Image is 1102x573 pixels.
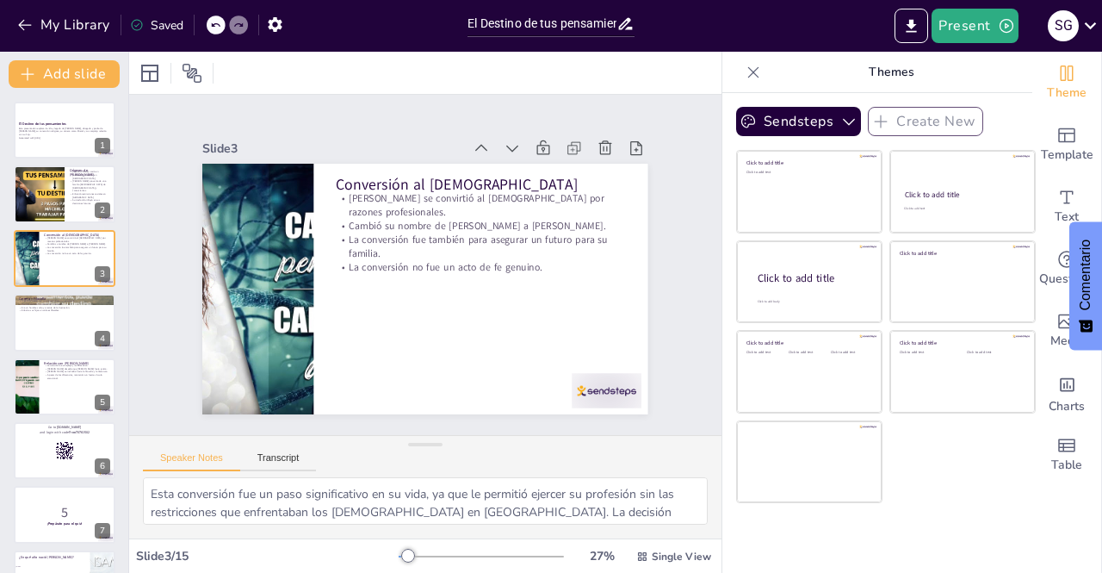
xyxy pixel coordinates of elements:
[1032,176,1101,238] div: Add text boxes
[746,351,785,355] div: Click to add text
[1032,52,1101,114] div: Change the overall theme
[900,249,1023,256] div: Click to add title
[95,202,110,218] div: 2
[767,52,1015,93] p: Themes
[19,122,66,127] strong: El Destino de tus pensamientos
[932,9,1018,43] button: Present
[868,107,983,136] button: Create New
[19,309,110,313] p: Educó a sus hijos en valores liberales.
[900,351,954,355] div: Click to add text
[1051,456,1082,475] span: Table
[19,503,110,522] p: 5
[357,16,543,220] div: Slide 3
[14,102,115,159] div: 1
[1050,332,1084,351] span: Media
[467,11,616,36] input: Insert title
[19,306,110,309] p: Era un hombre culto y amante de la Ilustración.
[746,339,870,346] div: Click to add title
[16,565,89,567] span: 1775
[19,296,110,302] p: Carrera y Filosofía
[1047,84,1087,103] span: Theme
[44,236,110,242] p: [PERSON_NAME] se convirtió al [DEMOGRAPHIC_DATA] por razones profesionales.
[44,367,110,371] p: [PERSON_NAME] deseaba que [PERSON_NAME] fuera jurista.
[44,233,110,238] p: Conversión al [DEMOGRAPHIC_DATA]
[1032,362,1101,424] div: Add charts and graphs
[736,107,861,136] button: Sendsteps
[70,167,110,177] p: Orígenes de [PERSON_NAME]
[19,136,110,140] p: Generated with [URL]
[1039,270,1095,289] span: Questions
[831,351,870,355] div: Click to add text
[14,230,115,287] div: 3
[789,351,827,355] div: Click to add text
[70,192,110,198] p: Enfrentó restricciones sociales en [GEOGRAPHIC_DATA].
[44,360,110,365] p: Relación con [PERSON_NAME]
[359,196,563,420] p: La conversión no fue un acto de fe genuino.
[19,425,110,430] p: Go to
[95,458,110,474] div: 6
[581,548,622,564] div: 27 %
[1078,240,1093,311] font: Comentario
[1049,397,1085,416] span: Charts
[1069,222,1102,351] button: Comentarios - Mostrar encuesta
[182,63,202,84] span: Position
[19,300,110,303] p: [PERSON_NAME] fue un abogado exitoso y respetado.
[143,452,240,471] button: Speaker Notes
[44,373,110,379] p: A pesar de las diferencias, mantenían un fuerte vínculo emocional.
[70,179,110,192] p: [PERSON_NAME] provenía de una familia [DEMOGRAPHIC_DATA] de [DEMOGRAPHIC_DATA] y comerciantes.
[19,303,110,307] p: Recibió el título honorario de "Justizrat".
[143,477,708,525] textarea: Esta conversión fue un paso significativo en su vida, ya que le permitió ejercer su profesión sin...
[44,246,110,252] p: La conversión fue también para asegurar un futuro para su familia.
[130,17,183,34] div: Saved
[967,351,1021,355] div: Click to add text
[895,9,928,43] button: Export to PowerPoint
[95,395,110,410] div: 5
[19,554,85,559] p: ¿En qué año nació [PERSON_NAME]?
[70,170,110,179] p: [PERSON_NAME] nació en [GEOGRAPHIC_DATA] en [DEMOGRAPHIC_DATA].
[13,11,117,39] button: My Library
[900,339,1023,346] div: Click to add title
[240,452,317,471] button: Transcript
[9,60,120,88] button: Add slide
[14,165,115,222] div: 2
[652,550,711,564] span: Single View
[1041,146,1093,165] span: Template
[389,168,593,393] p: Cambió su nombre de [PERSON_NAME] a [PERSON_NAME].
[758,271,868,286] div: Click to add title
[44,370,110,373] p: [PERSON_NAME] se inclinaba hacia la filosofía y la literatura.
[14,358,115,415] div: 5
[44,242,110,246] p: Cambió su nombre de [PERSON_NAME] a [PERSON_NAME].
[95,523,110,539] div: 7
[47,522,83,526] strong: ¡Prepárate para el quiz!
[57,425,82,429] strong: [DOMAIN_NAME]
[1048,9,1079,43] button: S G
[746,171,870,175] div: Click to add text
[95,266,110,282] div: 3
[1032,424,1101,486] div: Add a table
[1055,208,1079,227] span: Text
[95,138,110,153] div: 1
[14,486,115,543] div: 7
[1048,10,1079,41] div: S G
[44,364,110,367] p: La relación fue compleja y multifacética.
[904,207,1018,211] div: Click to add text
[136,59,164,87] div: Layout
[1032,114,1101,176] div: Add ready made slides
[136,548,399,564] div: Slide 3 / 15
[905,190,1019,200] div: Click to add title
[19,430,110,435] p: and login with code
[399,149,614,383] p: [PERSON_NAME] se convirtió al [DEMOGRAPHIC_DATA] por razones profesionales.
[44,252,110,255] p: La conversión no fue un acto de fe genuino.
[1032,300,1101,362] div: Add images, graphics, shapes or video
[418,138,627,367] p: Conversión al [DEMOGRAPHIC_DATA]
[746,159,870,166] div: Click to add title
[19,127,110,136] p: Esta presentación explora la vida y legado de [PERSON_NAME], abogado y padre de [PERSON_NAME], su...
[14,422,115,479] div: 6
[369,178,584,412] p: La conversión fue también para asegurar un futuro para su familia.
[758,300,866,304] div: Click to add body
[14,294,115,351] div: 4
[70,198,110,204] p: Su trasfondo influyó en sus decisiones futuras.
[95,331,110,346] div: 4
[1032,238,1101,300] div: Get real-time input from your audience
